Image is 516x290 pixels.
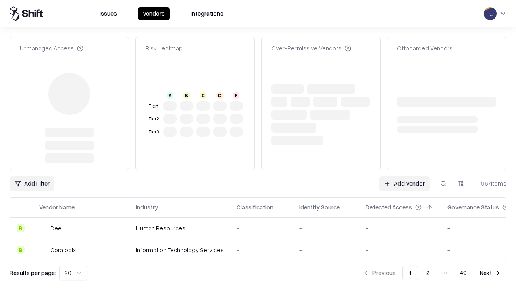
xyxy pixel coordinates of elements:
img: Coralogix [39,246,47,254]
div: A [167,92,173,99]
div: - [237,246,286,254]
div: Identity Source [299,203,340,211]
div: Information Technology Services [136,246,224,254]
div: Offboarded Vendors [397,44,453,52]
div: D [216,92,223,99]
div: B [183,92,190,99]
div: Classification [237,203,273,211]
div: - [237,224,286,232]
button: 2 [420,266,436,280]
button: 49 [454,266,473,280]
div: F [233,92,239,99]
div: Coralogix [50,246,76,254]
div: - [299,246,353,254]
button: Issues [95,7,122,20]
div: Risk Heatmap [146,44,183,52]
img: Deel [39,224,47,232]
div: B [17,246,25,254]
button: Vendors [138,7,170,20]
div: Tier 3 [147,128,160,135]
div: Over-Permissive Vendors [271,44,351,52]
div: Unmanaged Access [20,44,83,52]
p: Results per page: [10,269,56,277]
div: Deel [50,224,63,232]
div: - [299,224,353,232]
div: B [17,224,25,232]
div: - [366,224,435,232]
div: Detected Access [366,203,412,211]
div: Human Resources [136,224,224,232]
button: Integrations [186,7,228,20]
div: 967 items [474,179,506,188]
a: Add Vendor [379,176,430,191]
div: Vendor Name [39,203,75,211]
div: Industry [136,203,158,211]
button: Next [475,266,506,280]
div: - [366,246,435,254]
button: 1 [402,266,418,280]
div: C [200,92,206,99]
div: Tier 1 [147,103,160,110]
div: Governance Status [447,203,499,211]
div: Tier 2 [147,116,160,122]
nav: pagination [358,266,506,280]
button: Add Filter [10,176,54,191]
